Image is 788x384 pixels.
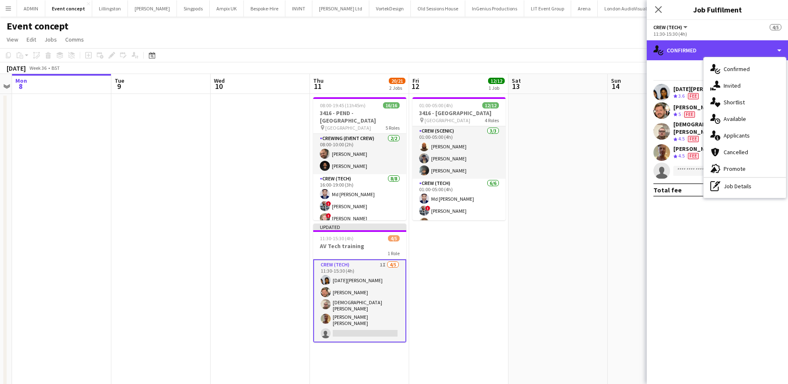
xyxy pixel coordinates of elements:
[41,34,60,45] a: Jobs
[688,136,699,142] span: Fee
[678,135,685,142] span: 4.5
[684,111,695,118] span: Fee
[320,102,366,108] span: 08:00-19:45 (11h45m)
[489,85,504,91] div: 1 Job
[44,36,57,43] span: Jobs
[313,242,406,250] h3: AV Tech training
[412,109,506,117] h3: 3416 - [GEOGRAPHIC_DATA]
[313,97,406,220] app-job-card: 08:00-19:45 (11h45m)16/163416 - PEND - [GEOGRAPHIC_DATA] [GEOGRAPHIC_DATA]5 RolesCrewing (Event C...
[653,24,682,30] span: Crew (Tech)
[369,0,411,17] button: VortekDesign
[425,117,470,123] span: [GEOGRAPHIC_DATA]
[704,178,786,194] div: Job Details
[724,165,746,172] span: Promote
[313,224,406,342] app-job-card: Updated11:30-15:30 (4h)4/5AV Tech training1 RoleCrew (Tech)1I4/511:30-15:30 (4h)[DATE][PERSON_NAM...
[389,78,405,84] span: 20/21
[313,109,406,124] h3: 3416 - PEND - [GEOGRAPHIC_DATA]
[14,81,27,91] span: 8
[598,0,654,17] button: London AudioVisual
[610,81,621,91] span: 14
[388,250,400,256] span: 1 Role
[482,102,499,108] span: 12/12
[412,179,506,267] app-card-role: Crew (Tech)6/601:00-05:00 (4h)Md [PERSON_NAME]![PERSON_NAME][PERSON_NAME]
[388,235,400,241] span: 4/5
[7,36,18,43] span: View
[214,77,225,84] span: Wed
[465,0,524,17] button: InGenius Productions
[411,0,465,17] button: Old Sessions House
[128,0,177,17] button: [PERSON_NAME]
[27,36,36,43] span: Edit
[325,125,371,131] span: [GEOGRAPHIC_DATA]
[62,34,87,45] a: Comms
[678,153,685,159] span: 4.5
[385,125,400,131] span: 5 Roles
[412,77,419,84] span: Fri
[724,148,748,156] span: Cancelled
[770,24,781,30] span: 4/5
[647,4,788,15] h3: Job Fulfilment
[92,0,128,17] button: Lillingston
[682,111,697,118] div: Crew has different fees then in role
[673,103,717,111] div: [PERSON_NAME]
[419,102,453,108] span: 01:00-05:00 (4h)
[285,0,312,17] button: INVNT
[45,0,92,17] button: Event concept
[678,111,681,117] span: 5
[113,81,124,91] span: 9
[512,77,521,84] span: Sat
[686,135,700,143] div: Crew has different fees then in role
[17,0,45,17] button: ADMIN
[23,34,39,45] a: Edit
[313,259,406,342] app-card-role: Crew (Tech)1I4/511:30-15:30 (4h)[DATE][PERSON_NAME][PERSON_NAME][DEMOGRAPHIC_DATA][PERSON_NAME][P...
[389,85,405,91] div: 2 Jobs
[213,81,225,91] span: 10
[724,115,746,123] span: Available
[27,65,48,71] span: Week 36
[7,64,26,72] div: [DATE]
[688,93,699,99] span: Fee
[673,85,735,93] div: [DATE][PERSON_NAME]
[724,132,750,139] span: Applicants
[686,93,700,100] div: Crew has different fees then in role
[313,224,406,230] div: Updated
[244,0,285,17] button: Bespoke-Hire
[210,0,244,17] button: Ampix UK
[326,201,331,206] span: !
[115,77,124,84] span: Tue
[724,65,750,73] span: Confirmed
[678,93,685,99] span: 3.6
[383,102,400,108] span: 16/16
[7,20,69,32] h1: Event concept
[488,78,505,84] span: 12/12
[524,0,571,17] button: LIT Event Group
[653,31,781,37] div: 11:30-15:30 (4h)
[653,186,682,194] div: Total fee
[3,34,22,45] a: View
[673,121,768,135] div: [DEMOGRAPHIC_DATA][PERSON_NAME]
[571,0,598,17] button: Arena
[673,145,763,153] div: [PERSON_NAME] [PERSON_NAME]
[724,98,745,106] span: Shortlist
[653,24,689,30] button: Crew (Tech)
[326,213,331,218] span: !
[177,0,210,17] button: Singpods
[320,235,353,241] span: 11:30-15:30 (4h)
[412,97,506,220] app-job-card: 01:00-05:00 (4h)12/123416 - [GEOGRAPHIC_DATA] [GEOGRAPHIC_DATA]4 RolesCrew (Scenic)3/301:00-05:00...
[312,0,369,17] button: [PERSON_NAME] Ltd
[411,81,419,91] span: 12
[313,134,406,174] app-card-role: Crewing (Event Crew)2/208:00-10:00 (2h)[PERSON_NAME][PERSON_NAME]
[52,65,60,71] div: BST
[686,153,700,160] div: Crew has different fees then in role
[611,77,621,84] span: Sun
[425,206,430,211] span: !
[312,81,324,91] span: 11
[15,77,27,84] span: Mon
[65,36,84,43] span: Comms
[511,81,521,91] span: 13
[647,40,788,60] div: Confirmed
[485,117,499,123] span: 4 Roles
